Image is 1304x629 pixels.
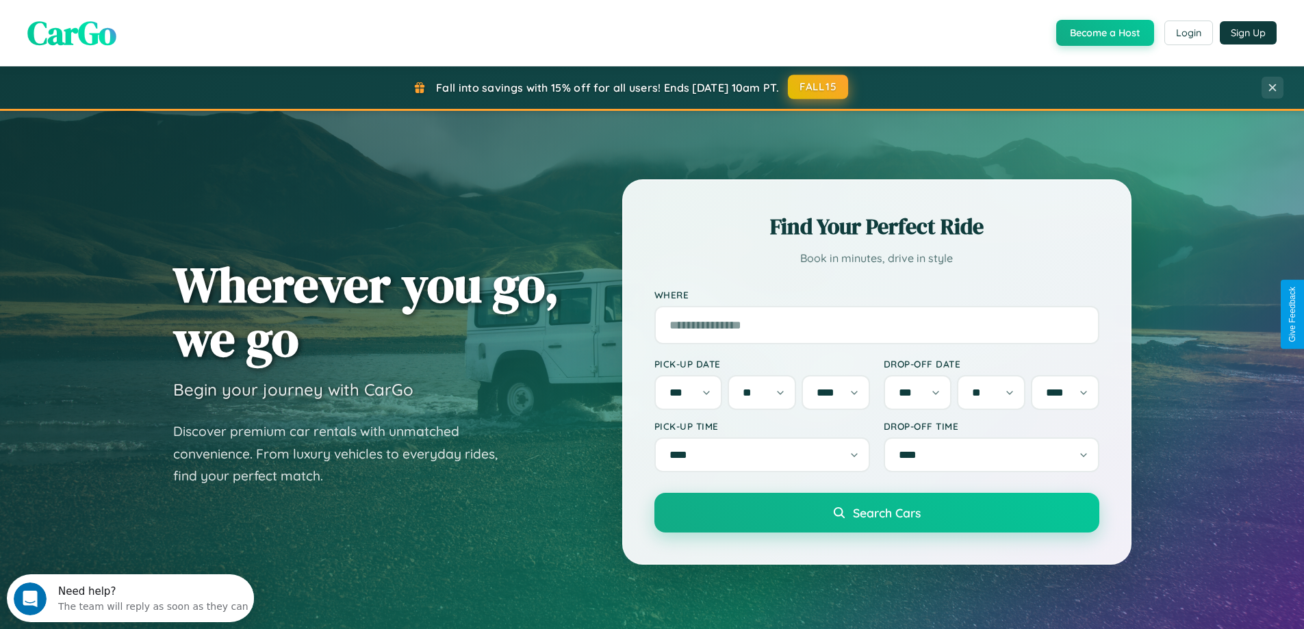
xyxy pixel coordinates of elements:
[27,10,116,55] span: CarGo
[7,574,254,622] iframe: Intercom live chat discovery launcher
[1056,20,1154,46] button: Become a Host
[654,358,870,370] label: Pick-up Date
[51,12,242,23] div: Need help?
[654,493,1099,532] button: Search Cars
[1220,21,1277,44] button: Sign Up
[654,248,1099,268] p: Book in minutes, drive in style
[884,358,1099,370] label: Drop-off Date
[51,23,242,37] div: The team will reply as soon as they can
[853,505,921,520] span: Search Cars
[436,81,779,94] span: Fall into savings with 15% off for all users! Ends [DATE] 10am PT.
[173,379,413,400] h3: Begin your journey with CarGo
[14,582,47,615] iframe: Intercom live chat
[173,420,515,487] p: Discover premium car rentals with unmatched convenience. From luxury vehicles to everyday rides, ...
[654,289,1099,300] label: Where
[173,257,559,365] h1: Wherever you go, we go
[1288,287,1297,342] div: Give Feedback
[884,420,1099,432] label: Drop-off Time
[788,75,848,99] button: FALL15
[654,211,1099,242] h2: Find Your Perfect Ride
[5,5,255,43] div: Open Intercom Messenger
[1164,21,1213,45] button: Login
[654,420,870,432] label: Pick-up Time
